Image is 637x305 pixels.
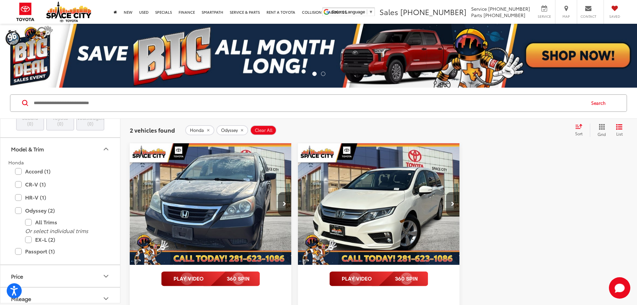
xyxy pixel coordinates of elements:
[488,5,530,12] span: [PHONE_NUMBER]
[161,272,260,286] img: full motion video
[221,128,238,133] span: Odyssey
[47,99,74,127] label: Toyota (0)
[255,128,273,133] span: Clear All
[572,124,590,137] button: Select sort value
[559,14,573,19] span: Map
[11,273,23,279] div: Price
[332,9,365,14] span: Select Language
[298,143,460,265] a: 2019 Honda Odyssey EX-L2019 Honda Odyssey EX-L2019 Honda Odyssey EX-L2019 Honda Odyssey EX-L
[25,216,105,228] label: All Trims
[616,131,623,137] span: List
[33,95,585,111] input: Search by Make, Model, or Keyword
[598,131,606,137] span: Grid
[250,125,277,135] button: Clear All
[575,131,582,136] span: Sort
[25,227,88,234] i: Or select individual trims
[471,5,487,12] span: Service
[585,95,615,111] button: Search
[15,245,105,257] label: Passport (1)
[15,205,105,216] label: Odyssey (2)
[216,125,248,135] button: remove Odyssey
[15,165,105,177] label: Accord (1)
[8,159,24,166] span: Honda
[15,178,105,190] label: CR-V (1)
[129,143,292,265] a: 2010 Honda Odyssey EX-L2010 Honda Odyssey EX-L2010 Honda Odyssey EX-L2010 Honda Odyssey EX-L
[129,143,292,265] img: 2010 Honda Odyssey EX-L
[332,9,373,14] a: Select Language​
[0,138,121,160] button: Model & TrimModel & Trim
[580,14,596,19] span: Contact
[278,192,291,216] button: Next image
[0,265,121,287] button: PricePrice
[484,12,525,18] span: [PHONE_NUMBER]
[607,14,622,19] span: Saved
[11,295,31,302] div: Mileage
[11,146,44,152] div: Model & Trim
[102,272,110,280] div: Price
[46,1,91,22] img: Space City Toyota
[369,9,373,14] span: ▼
[77,99,104,127] label: Volkswagen (0)
[471,12,482,18] span: Parts
[185,125,214,135] button: remove Honda
[400,6,466,17] span: [PHONE_NUMBER]
[102,295,110,303] div: Mileage
[537,14,552,19] span: Service
[329,272,428,286] img: full motion video
[298,143,460,265] div: 2019 Honda Odyssey EX-L 0
[190,128,204,133] span: Honda
[609,277,630,299] button: Toggle Chat Window
[446,192,459,216] button: Next image
[298,143,460,265] img: 2019 Honda Odyssey EX-L
[130,126,175,134] span: 2 vehicles found
[129,143,292,265] div: 2010 Honda Odyssey EX-L 0
[25,234,105,245] label: EX-L (2)
[611,124,628,137] button: List View
[380,6,398,17] span: Sales
[15,192,105,203] label: HR-V (1)
[17,99,44,127] label: Subaru (0)
[102,145,110,153] div: Model & Trim
[590,124,611,137] button: Grid View
[609,277,630,299] svg: Start Chat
